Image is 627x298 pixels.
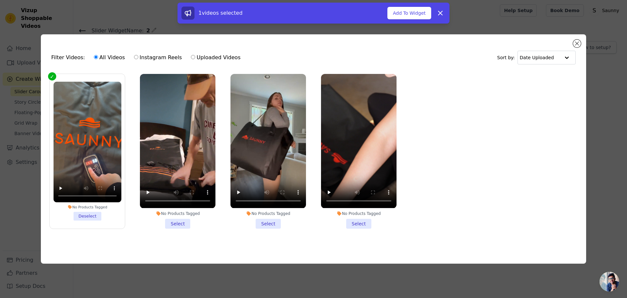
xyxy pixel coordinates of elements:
div: No Products Tagged [53,205,121,209]
div: No Products Tagged [321,211,397,216]
label: Uploaded Videos [191,53,241,62]
div: Sort by: [497,51,576,64]
button: Close modal [573,40,581,47]
div: No Products Tagged [230,211,306,216]
a: 开放式聊天 [600,272,619,291]
div: No Products Tagged [140,211,215,216]
span: 1 videos selected [198,10,243,16]
label: Instagram Reels [134,53,182,62]
label: All Videos [93,53,125,62]
div: Filter Videos: [51,50,244,65]
button: Add To Widget [387,7,431,19]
